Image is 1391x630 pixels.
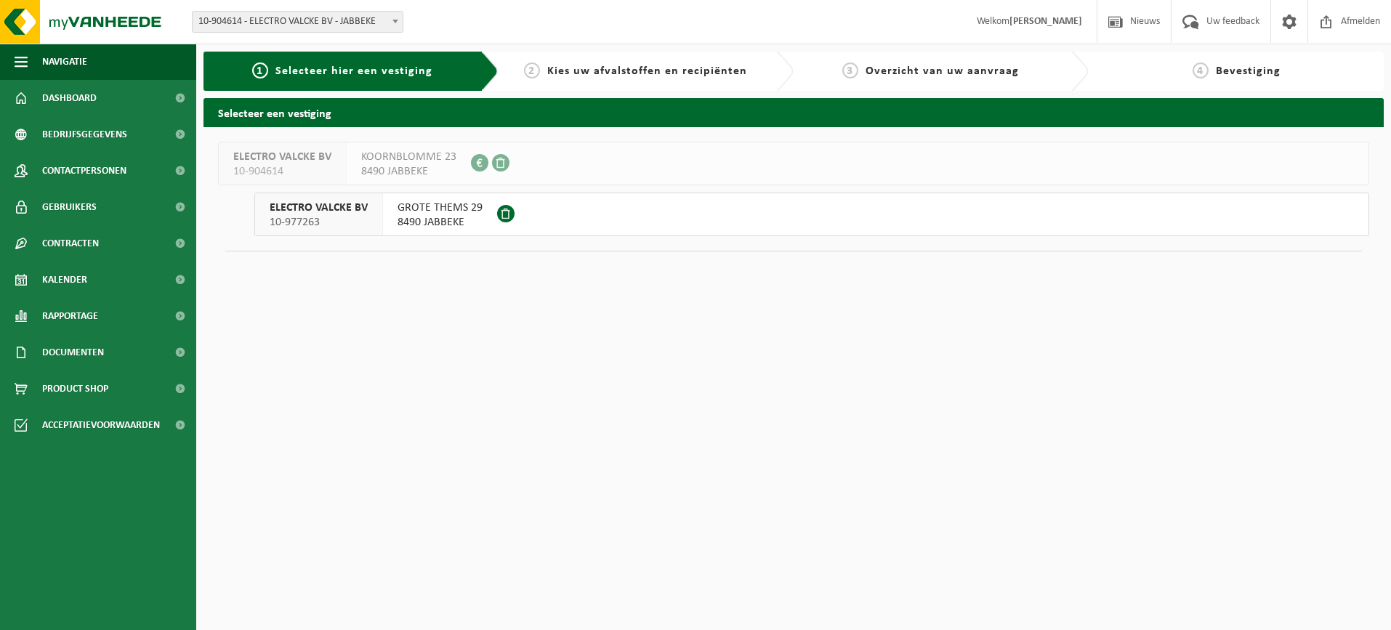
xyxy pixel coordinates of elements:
span: 8490 JABBEKE [398,215,483,230]
span: Kies uw afvalstoffen en recipiënten [547,65,747,77]
span: 3 [842,62,858,78]
span: Dashboard [42,80,97,116]
span: Gebruikers [42,189,97,225]
span: GROTE THEMS 29 [398,201,483,215]
span: Rapportage [42,298,98,334]
strong: [PERSON_NAME] [1009,16,1082,27]
span: Product Shop [42,371,108,407]
span: ELECTRO VALCKE BV [270,201,368,215]
span: Contracten [42,225,99,262]
span: 10-904614 - ELECTRO VALCKE BV - JABBEKE [192,11,403,33]
span: 10-977263 [270,215,368,230]
span: 8490 JABBEKE [361,164,456,179]
span: Acceptatievoorwaarden [42,407,160,443]
span: Bevestiging [1216,65,1281,77]
span: KOORNBLOMME 23 [361,150,456,164]
span: 10-904614 - ELECTRO VALCKE BV - JABBEKE [193,12,403,32]
button: ELECTRO VALCKE BV 10-977263 GROTE THEMS 298490 JABBEKE [254,193,1369,236]
span: Contactpersonen [42,153,126,189]
span: 2 [524,62,540,78]
span: Selecteer hier een vestiging [275,65,432,77]
span: 4 [1193,62,1209,78]
span: 10-904614 [233,164,331,179]
span: Documenten [42,334,104,371]
span: 1 [252,62,268,78]
span: Navigatie [42,44,87,80]
span: ELECTRO VALCKE BV [233,150,331,164]
span: Overzicht van uw aanvraag [866,65,1019,77]
span: Kalender [42,262,87,298]
h2: Selecteer een vestiging [203,98,1384,126]
span: Bedrijfsgegevens [42,116,127,153]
